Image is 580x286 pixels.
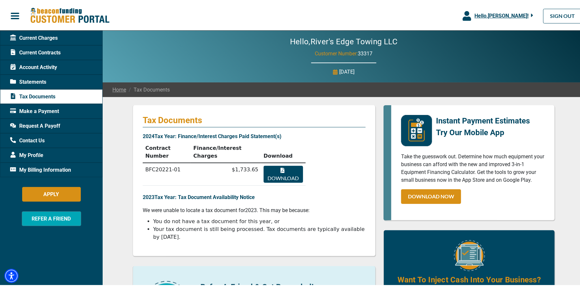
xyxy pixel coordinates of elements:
[10,106,59,114] span: Make a Payment
[315,49,358,55] span: Customer Number:
[264,164,303,181] button: Download
[401,151,545,183] p: Take the guesswork out. Determine how much equipment your business can afford with the new and im...
[398,273,541,284] h4: Want To Inject Cash Into Your Business?
[143,192,366,200] p: 2023 Tax Year: Tax Document Availability Notice
[143,162,191,184] td: BFC20221-01
[474,11,529,18] span: Hello, [PERSON_NAME] !
[10,62,57,70] span: Account Activity
[143,131,366,139] p: 2024 Tax Year: Finance/Interest Charges Paid Statement(s)
[153,224,366,240] li: Your tax document is still being processed. Tax documents are typically available by [DATE].
[10,92,55,99] span: Tax Documents
[30,6,109,23] img: Beacon Funding Customer Portal Logo
[436,125,530,137] p: Try Our Mobile App
[339,67,355,75] p: [DATE]
[10,33,58,41] span: Current Charges
[10,77,46,85] span: Statements
[436,114,530,125] p: Instant Payment Estimates
[10,165,71,173] span: My Billing Information
[270,36,417,45] h2: Hello, River's Edge Towing LLC
[112,85,126,93] a: Home
[10,48,61,55] span: Current Contracts
[4,267,19,282] div: Accessibility Menu
[191,162,261,184] td: $1,733.65
[10,150,43,158] span: My Profile
[143,140,191,162] th: Contract Number
[22,210,81,225] button: REFER A FRIEND
[10,136,45,143] span: Contact Us
[10,121,60,129] span: Request A Payoff
[358,49,373,55] span: 33317
[401,188,461,203] a: DOWNLOAD NOW
[143,205,366,213] p: We were unable to locate a tax document for 2023 . This may be because:
[126,85,170,93] span: Tax Documents
[191,140,261,162] th: Finance/Interest Charges
[454,239,485,270] img: Equipment Financing Online Image
[261,140,306,162] th: Download
[143,114,366,124] p: Tax Documents
[401,114,432,145] img: mobile-app-logo.png
[22,186,81,200] button: APPLY
[153,216,366,224] li: You do not have a tax document for this year, or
